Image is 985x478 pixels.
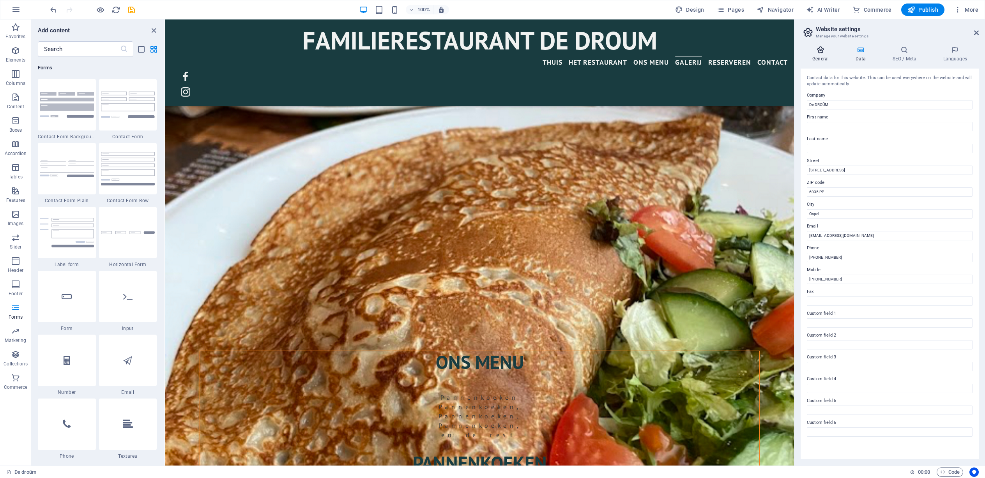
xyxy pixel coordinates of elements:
[910,467,930,477] h6: Session time
[807,374,973,384] label: Custom field 4
[111,5,120,14] i: Reload page
[807,265,973,275] label: Mobile
[807,156,973,166] label: Street
[807,331,973,340] label: Custom field 2
[127,5,136,14] i: Save (Ctrl+S)
[816,26,979,33] h2: Website settings
[38,325,96,332] span: Form
[852,6,892,14] span: Commerce
[49,5,58,14] button: undo
[99,399,157,459] div: Textarea
[969,467,979,477] button: Usercentrics
[807,200,973,209] label: City
[6,467,36,477] a: Click to cancel selection. Double-click to open Pages
[101,92,155,118] img: contact-form.svg
[149,26,158,35] button: close panel
[918,467,930,477] span: 00 00
[101,231,155,235] img: form-horizontal.svg
[807,287,973,296] label: Fax
[6,80,25,86] p: Columns
[99,335,157,395] div: Email
[717,6,744,14] span: Pages
[807,309,973,318] label: Custom field 1
[9,174,23,180] p: Tables
[807,134,973,144] label: Last name
[807,113,973,122] label: First name
[753,4,797,16] button: Navigator
[438,6,445,13] i: On resize automatically adjust zoom level to fit chosen device.
[6,197,25,203] p: Features
[4,361,27,367] p: Collections
[38,335,96,395] div: Number
[136,44,146,54] button: list-view
[940,467,960,477] span: Code
[931,46,979,62] h4: Languages
[99,271,157,332] div: Input
[38,79,96,140] div: Contact Form Background
[801,46,844,62] h4: General
[6,57,26,63] p: Elements
[40,218,94,247] img: contact-form-label.svg
[38,453,96,459] span: Phone
[38,399,96,459] div: Phone
[807,91,973,100] label: Company
[807,178,973,187] label: ZIP code
[923,469,925,475] span: :
[38,389,96,395] span: Number
[9,127,22,133] p: Boxes
[907,6,938,14] span: Publish
[40,160,94,177] img: contact-form-plain.svg
[807,222,973,231] label: Email
[99,143,157,204] div: Contact Form Row
[807,396,973,406] label: Custom field 5
[38,198,96,204] span: Contact Form Plain
[38,271,96,332] div: Form
[95,5,105,14] button: Click here to leave preview mode and continue editing
[49,5,58,14] i: Undo: change_data (Ctrl+Z)
[7,104,24,110] p: Content
[9,314,23,320] p: Forms
[8,267,23,273] p: Header
[8,220,24,227] p: Images
[10,244,22,250] p: Slider
[5,150,27,157] p: Accordion
[5,34,25,40] p: Favorites
[844,46,881,62] h4: Data
[675,6,704,14] span: Design
[99,198,157,204] span: Contact Form Row
[111,5,120,14] button: reload
[807,243,973,253] label: Phone
[807,353,973,362] label: Custom field 3
[672,4,707,16] div: Design (Ctrl+Alt+Y)
[937,467,963,477] button: Code
[99,134,157,140] span: Contact Form
[99,261,157,268] span: Horizontal Form
[951,4,981,16] button: More
[954,6,978,14] span: More
[99,79,157,140] div: Contact Form
[806,6,840,14] span: AI Writer
[5,337,26,344] p: Marketing
[38,41,120,57] input: Search
[38,207,96,268] div: Label form
[127,5,136,14] button: save
[757,6,794,14] span: Navigator
[38,143,96,204] div: Contact Form Plain
[849,4,895,16] button: Commerce
[38,134,96,140] span: Contact Form Background
[4,384,27,390] p: Commerce
[901,4,944,16] button: Publish
[406,5,433,14] button: 100%
[149,44,158,54] button: grid-view
[807,75,973,88] div: Contact data for this website. This can be used everywhere on the website and will update automat...
[38,63,157,72] h6: Forms
[40,92,94,117] img: form-with-background.svg
[99,207,157,268] div: Horizontal Form
[672,4,707,16] button: Design
[807,418,973,427] label: Custom field 6
[417,5,430,14] h6: 100%
[803,4,843,16] button: AI Writer
[881,46,931,62] h4: SEO / Meta
[38,26,70,35] h6: Add content
[38,261,96,268] span: Label form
